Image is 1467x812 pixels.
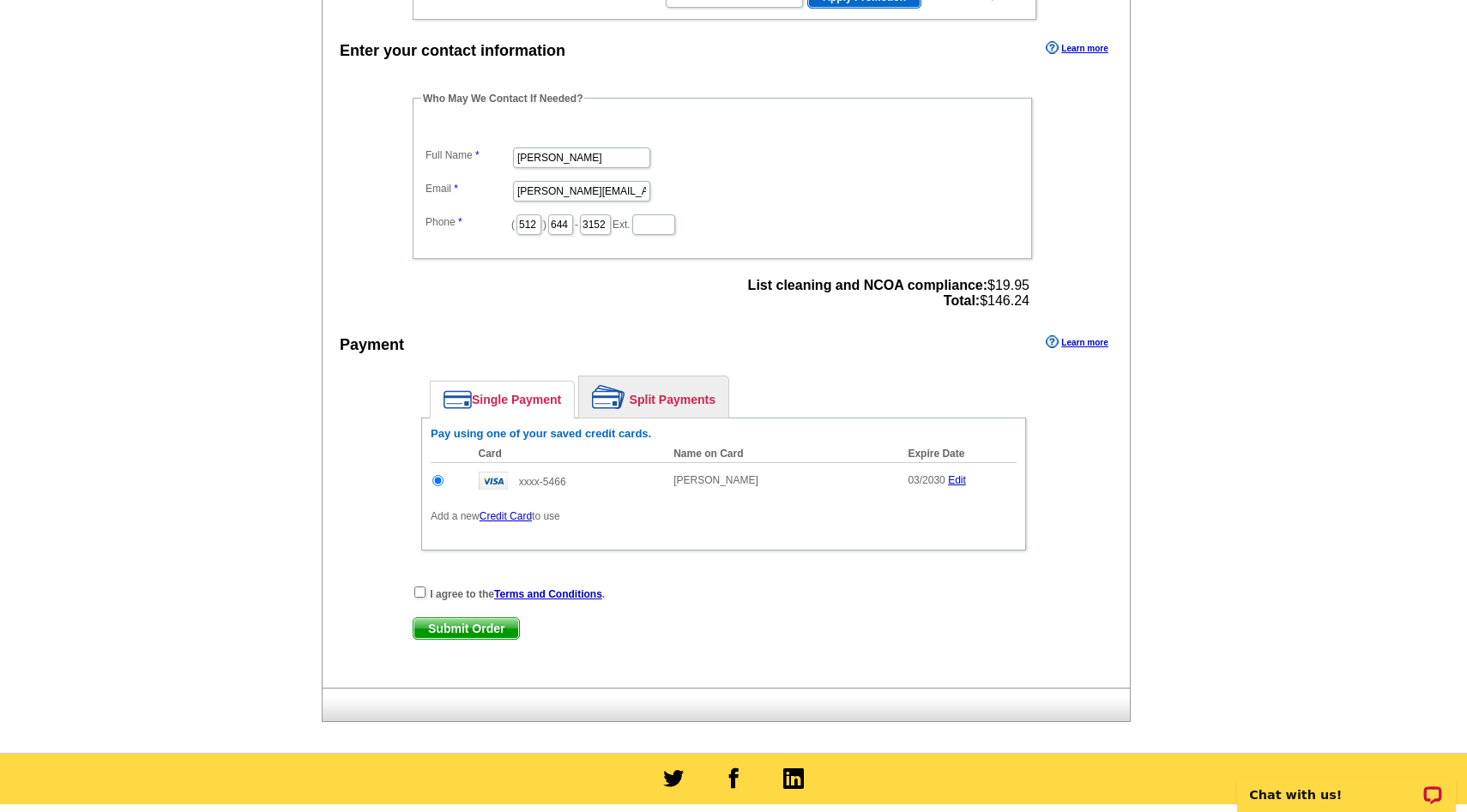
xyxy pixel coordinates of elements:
[480,510,532,522] a: Credit Card
[431,427,1017,441] h6: Pay using one of your saved credit cards.
[414,618,519,639] span: Submit Order
[426,181,511,196] label: Email
[1046,41,1108,55] a: Learn more
[340,39,565,63] div: Enter your contact information
[748,278,987,292] strong: List cleaning and NCOA compliance:
[899,445,1017,463] th: Expire Date
[444,390,472,409] img: single-payment.png
[579,376,728,418] a: Split Payments
[592,385,625,409] img: split-payment.png
[421,91,584,106] legend: Who May We Contact If Needed?
[494,588,602,600] a: Terms and Conditions
[944,293,980,308] strong: Total:
[948,474,966,486] a: Edit
[426,147,511,163] label: Full Name
[519,476,566,488] span: xxxx-5466
[431,508,1017,524] p: Add a new to use
[431,382,574,418] a: Single Payment
[479,472,508,490] img: visa.gif
[426,214,511,230] label: Phone
[340,334,404,357] div: Payment
[908,474,945,486] span: 03/2030
[1226,758,1467,812] iframe: LiveChat chat widget
[748,278,1029,309] span: $19.95 $146.24
[470,445,666,463] th: Card
[430,588,605,600] strong: I agree to the .
[673,474,758,486] span: [PERSON_NAME]
[665,445,899,463] th: Name on Card
[1046,335,1108,349] a: Learn more
[421,210,1023,237] dd: ( ) - Ext.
